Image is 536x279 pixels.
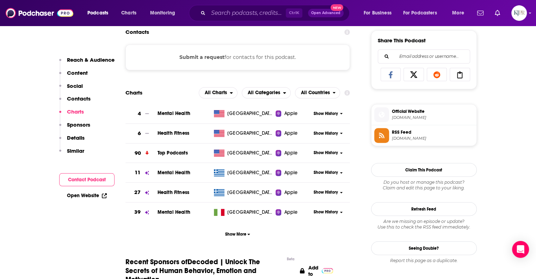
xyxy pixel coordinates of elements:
h2: Countries [295,87,340,98]
h3: 39 [134,208,141,216]
a: Apple [276,130,311,137]
h3: 90 [135,149,141,157]
span: United States [227,130,273,137]
button: Social [59,83,83,96]
span: More [452,8,464,18]
button: Show More [125,228,350,241]
a: Share on Reddit [427,68,447,81]
a: 90 [125,144,158,163]
span: Charts [121,8,136,18]
h3: Share This Podcast [378,37,426,44]
span: New [331,4,343,11]
p: Sponsors [67,121,90,128]
a: Share on X/Twitter [403,68,424,81]
button: Show History [311,150,345,156]
a: [GEOGRAPHIC_DATA] [211,189,276,196]
button: Charts [59,108,84,121]
a: Apple [276,150,311,157]
button: open menu [399,7,447,19]
a: [GEOGRAPHIC_DATA] [211,130,276,137]
span: Greece [227,189,273,196]
div: Search podcasts, credits, & more... [196,5,356,21]
span: Italy [227,209,273,216]
span: Do you host or manage this podcast? [371,180,477,185]
a: Health Fitness [158,189,189,195]
span: United States [227,110,273,117]
a: [GEOGRAPHIC_DATA] [211,209,276,216]
h2: Platforms [199,87,238,98]
a: Podchaser - Follow, Share and Rate Podcasts [6,6,73,20]
span: For Business [364,8,392,18]
input: Search podcasts, credits, & more... [208,7,286,19]
button: open menu [359,7,400,19]
button: Contact Podcast [59,173,115,186]
h3: 6 [138,129,141,138]
button: Reach & Audience [59,56,115,69]
a: RSS Feed[DOMAIN_NAME] [374,128,474,143]
a: Health Fitness [158,130,189,136]
span: Apple [284,110,297,117]
a: Seeing Double? [371,241,477,255]
a: [GEOGRAPHIC_DATA] [211,150,276,157]
a: Apple [276,169,311,176]
h2: Categories [242,87,291,98]
div: Report this page as a duplicate. [371,258,477,263]
a: 6 [125,124,158,143]
a: 27 [125,183,158,202]
button: Content [59,69,88,83]
button: Show History [311,170,345,176]
button: Claim This Podcast [371,163,477,177]
img: Pro Logo [322,268,333,273]
span: Show History [314,111,338,117]
button: Contacts [59,95,91,108]
span: Monitoring [150,8,175,18]
span: Ctrl K [286,8,302,18]
span: For Podcasters [403,8,437,18]
button: open menu [242,87,291,98]
p: Contacts [67,95,91,102]
button: Similar [59,147,84,160]
span: Show History [314,189,338,195]
a: Apple [276,189,311,196]
p: Charts [67,108,84,115]
a: Show notifications dropdown [474,7,486,19]
button: Show History [311,189,345,195]
button: open menu [447,7,473,19]
h2: Contacts [125,25,149,39]
div: Beta [287,257,294,261]
div: Are we missing an episode or update? Use this to check the RSS feed immediately. [371,219,477,230]
a: [GEOGRAPHIC_DATA] [211,169,276,176]
a: Charts [117,7,141,19]
span: Apple [284,189,297,196]
p: Add to [308,265,318,277]
p: Social [67,83,83,89]
a: Official Website[DOMAIN_NAME] [374,107,474,122]
a: Share on Facebook [381,68,401,81]
div: Claim and edit this page to your liking. [371,180,477,191]
span: Apple [284,169,297,176]
div: Search followers [378,49,470,63]
img: User Profile [511,5,527,21]
span: anchor.fm [392,136,474,141]
p: Reach & Audience [67,56,115,63]
a: Apple [276,209,311,216]
button: Show History [311,209,345,215]
a: Mental Health [158,170,190,176]
div: for contacts for this podcast. [125,44,350,70]
a: Mental Health [158,209,190,215]
span: Logged in as KJPRpodcast [511,5,527,21]
button: open menu [145,7,184,19]
span: All Categories [248,90,280,95]
span: Show History [314,131,338,137]
button: Submit a request [179,53,224,61]
button: Sponsors [59,121,90,134]
span: Apple [284,130,297,137]
a: Mental Health [158,110,190,116]
button: Details [59,134,85,147]
input: Email address or username... [384,50,464,63]
a: 4 [125,104,158,123]
span: RSS Feed [392,129,474,135]
span: United States [227,150,273,157]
